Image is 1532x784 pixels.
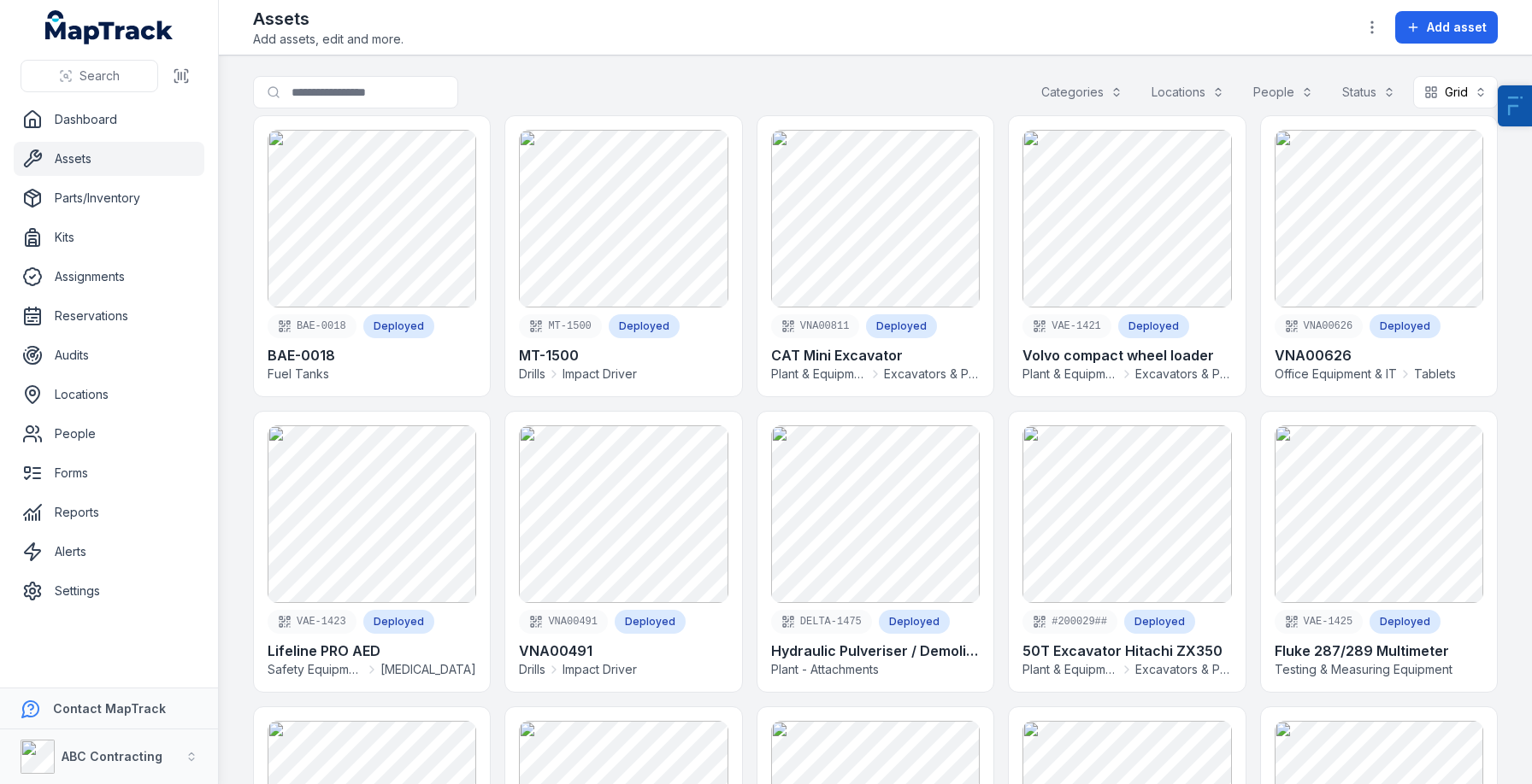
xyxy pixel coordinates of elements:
[14,260,204,294] a: Assignments
[14,338,204,372] a: Audits
[14,456,204,490] a: Forms
[1140,76,1235,108] button: Locations
[1427,19,1487,36] span: Add asset
[14,417,204,451] a: People
[14,535,204,569] a: Alerts
[14,299,204,333] a: Reservations
[14,142,204,176] a: Assets
[1030,76,1134,108] button: Categories
[14,574,204,608] a: Settings
[14,181,204,215] a: Parts/Inventory
[45,10,174,44] a: MapTrack
[1331,76,1406,108] button: Status
[14,220,204,255] a: Kits
[14,495,204,529] a: Reports
[62,749,162,764] strong: ABC Contracting
[80,67,120,85] span: Search
[1413,76,1498,108] button: Grid
[1242,76,1324,108] button: People
[253,7,404,31] h2: Assets
[21,60,158,92] button: Search
[253,31,404,48] span: Add assets, edit and more.
[53,701,166,716] strong: Contact MapTrack
[1395,11,1498,44] button: Add asset
[14,377,204,412] a: Locations
[14,102,204,137] a: Dashboard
